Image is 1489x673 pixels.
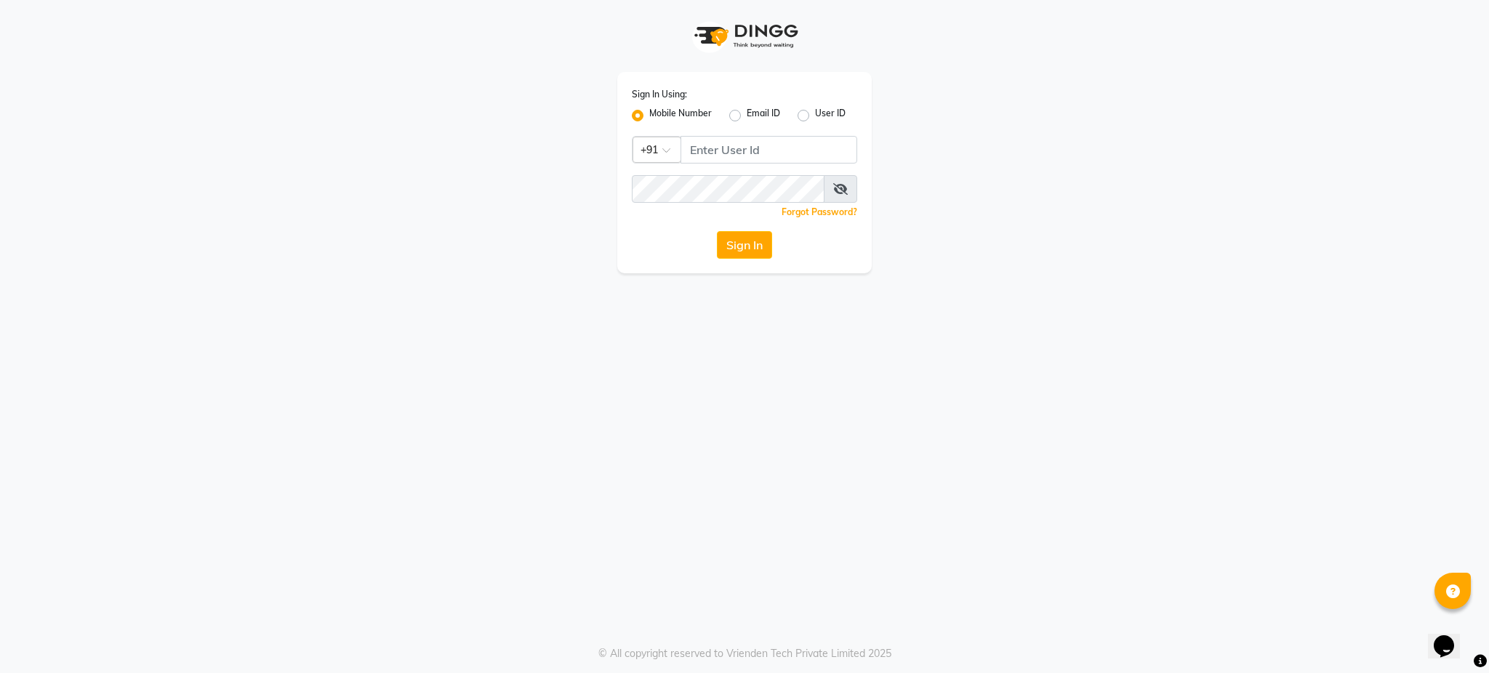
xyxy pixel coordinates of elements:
input: Username [681,136,857,164]
a: Forgot Password? [782,206,857,217]
img: logo1.svg [686,15,803,57]
iframe: chat widget [1428,615,1474,658]
input: Username [632,175,824,203]
label: Sign In Using: [632,88,687,101]
label: User ID [815,107,846,124]
button: Sign In [717,231,772,259]
label: Email ID [747,107,780,124]
label: Mobile Number [649,107,712,124]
